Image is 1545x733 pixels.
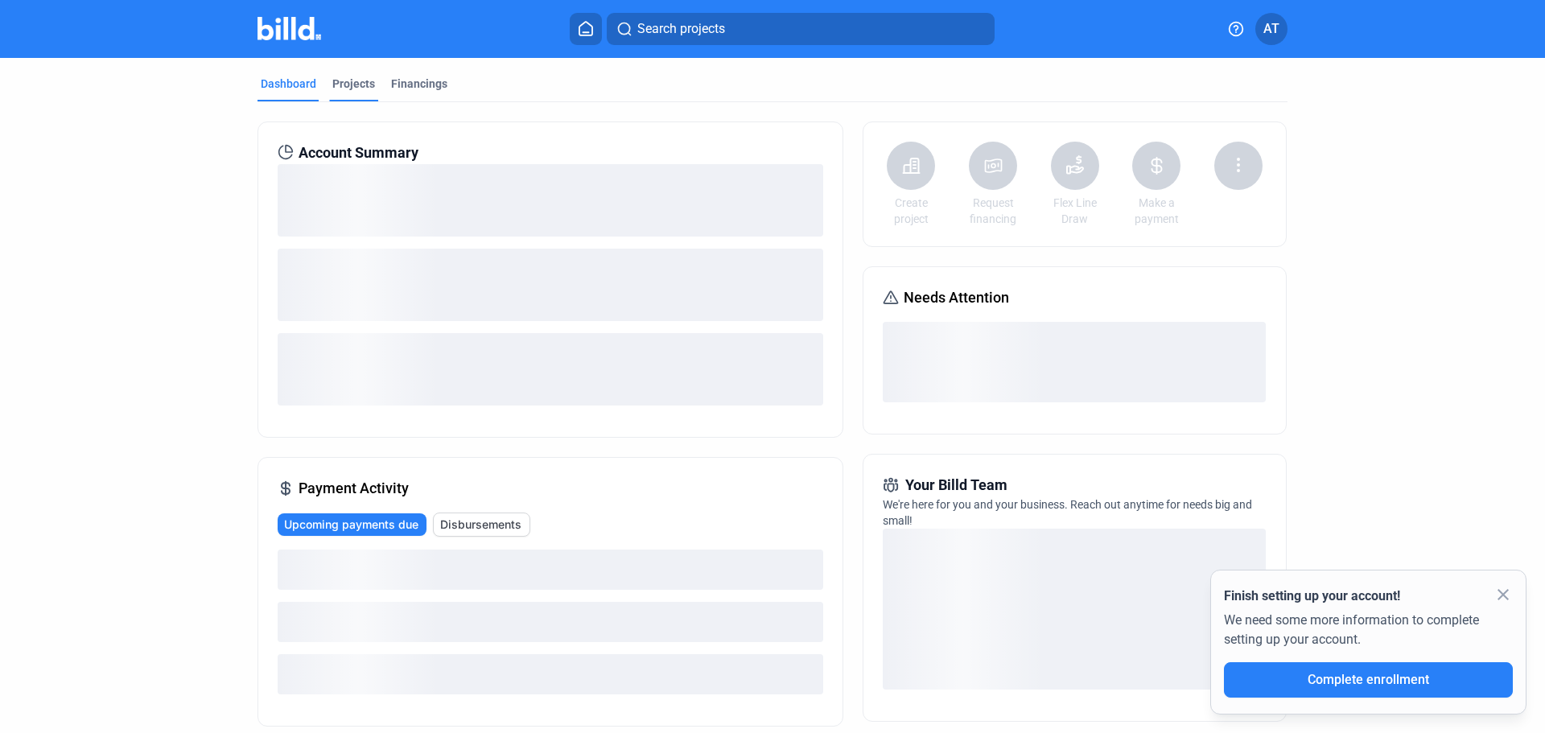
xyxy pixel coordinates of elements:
div: loading [278,333,823,406]
div: loading [278,654,823,694]
a: Create project [883,195,939,227]
div: Financings [391,76,447,92]
button: AT [1255,13,1287,45]
div: Projects [332,76,375,92]
div: loading [278,602,823,642]
button: Upcoming payments due [278,513,426,536]
div: loading [278,550,823,590]
button: Complete enrollment [1224,662,1513,698]
span: Disbursements [440,517,521,533]
div: loading [883,529,1266,690]
span: Payment Activity [299,477,409,500]
span: We're here for you and your business. Reach out anytime for needs big and small! [883,498,1252,527]
img: Billd Company Logo [257,17,321,40]
span: Account Summary [299,142,418,164]
span: Search projects [637,19,725,39]
a: Request financing [965,195,1021,227]
button: Disbursements [433,513,530,537]
a: Make a payment [1128,195,1184,227]
div: We need some more information to complete setting up your account. [1224,606,1513,662]
button: Search projects [607,13,995,45]
a: Flex Line Draw [1047,195,1103,227]
span: Your Billd Team [905,474,1007,496]
span: Upcoming payments due [284,517,418,533]
span: AT [1263,19,1279,39]
mat-icon: close [1493,585,1513,604]
div: Dashboard [261,76,316,92]
div: loading [278,249,823,321]
div: Finish setting up your account! [1224,587,1513,606]
span: Needs Attention [904,286,1009,309]
div: loading [883,322,1266,402]
div: loading [278,164,823,237]
span: Complete enrollment [1308,672,1429,687]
